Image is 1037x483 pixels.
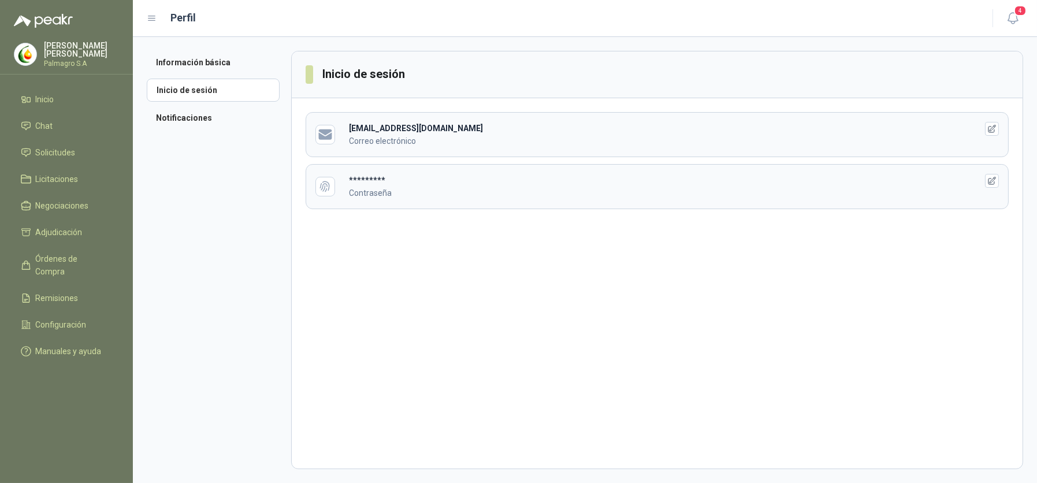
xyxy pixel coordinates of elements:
[14,142,119,164] a: Solicitudes
[14,14,73,28] img: Logo peakr
[36,120,53,132] span: Chat
[147,106,280,129] a: Notificaciones
[171,10,196,26] h1: Perfil
[36,252,108,278] span: Órdenes de Compra
[44,42,119,58] p: [PERSON_NAME] [PERSON_NAME]
[322,65,407,83] h3: Inicio de sesión
[36,318,87,331] span: Configuración
[14,168,119,190] a: Licitaciones
[147,51,280,74] a: Información básica
[349,135,958,147] p: Correo electrónico
[1002,8,1023,29] button: 4
[14,43,36,65] img: Company Logo
[36,173,79,185] span: Licitaciones
[14,248,119,283] a: Órdenes de Compra
[1014,5,1027,16] span: 4
[14,195,119,217] a: Negociaciones
[36,146,76,159] span: Solicitudes
[14,115,119,137] a: Chat
[36,226,83,239] span: Adjudicación
[349,124,483,133] b: [EMAIL_ADDRESS][DOMAIN_NAME]
[36,93,54,106] span: Inicio
[14,221,119,243] a: Adjudicación
[36,199,89,212] span: Negociaciones
[147,79,280,102] a: Inicio de sesión
[36,292,79,304] span: Remisiones
[349,187,958,199] p: Contraseña
[14,340,119,362] a: Manuales y ayuda
[14,287,119,309] a: Remisiones
[44,60,119,67] p: Palmagro S.A
[36,345,102,358] span: Manuales y ayuda
[14,314,119,336] a: Configuración
[14,88,119,110] a: Inicio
